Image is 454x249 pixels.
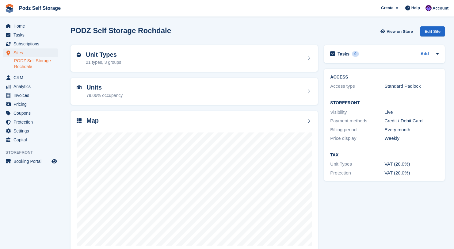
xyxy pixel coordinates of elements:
[425,5,432,11] img: Jawed Chowdhary
[3,73,58,82] a: menu
[13,91,50,100] span: Invoices
[330,117,384,124] div: Payment methods
[77,52,81,57] img: unit-type-icn-2b2737a686de81e16bb02015468b77c625bbabd49415b5ef34ead5e3b44a266d.svg
[5,4,14,13] img: stora-icon-8386f47178a22dfd0bd8f6a31ec36ba5ce8667c1dd55bd0f319d3a0aa187defe.svg
[17,3,63,13] a: Podz Self Storage
[3,118,58,126] a: menu
[387,29,413,35] span: View on Store
[3,100,58,109] a: menu
[13,22,50,30] span: Home
[86,59,121,66] div: 21 types, 3 groups
[384,83,439,90] div: Standard Padlock
[3,109,58,117] a: menu
[433,5,448,11] span: Account
[14,58,58,70] a: PODZ Self Storage Rochdale
[13,31,50,39] span: Tasks
[420,26,445,39] a: Edit Site
[384,170,439,177] div: VAT (20.0%)
[13,82,50,91] span: Analytics
[421,51,429,58] a: Add
[71,26,171,35] h2: PODZ Self Storage Rochdale
[13,100,50,109] span: Pricing
[3,40,58,48] a: menu
[380,26,415,36] a: View on Store
[381,5,393,11] span: Create
[86,92,123,99] div: 79.06% occupancy
[13,136,50,144] span: Capital
[86,117,99,124] h2: Map
[330,83,384,90] div: Access type
[384,117,439,124] div: Credit / Debit Card
[330,135,384,142] div: Price display
[13,73,50,82] span: CRM
[71,78,318,105] a: Units 79.06% occupancy
[6,149,61,155] span: Storefront
[3,48,58,57] a: menu
[86,51,121,58] h2: Unit Types
[420,26,445,36] div: Edit Site
[338,51,349,57] h2: Tasks
[3,22,58,30] a: menu
[13,48,50,57] span: Sites
[384,109,439,116] div: Live
[3,157,58,166] a: menu
[71,45,318,72] a: Unit Types 21 types, 3 groups
[77,85,82,90] img: unit-icn-7be61d7bf1b0ce9d3e12c5938cc71ed9869f7b940bace4675aadf7bd6d80202e.svg
[330,153,439,158] h2: Tax
[13,127,50,135] span: Settings
[330,161,384,168] div: Unit Types
[13,109,50,117] span: Coupons
[411,5,420,11] span: Help
[330,109,384,116] div: Visibility
[3,82,58,91] a: menu
[13,40,50,48] span: Subscriptions
[13,157,50,166] span: Booking Portal
[384,135,439,142] div: Weekly
[3,91,58,100] a: menu
[330,101,439,105] h2: Storefront
[330,75,439,80] h2: ACCESS
[3,127,58,135] a: menu
[384,126,439,133] div: Every month
[51,158,58,165] a: Preview store
[86,84,123,91] h2: Units
[352,51,359,57] div: 0
[330,170,384,177] div: Protection
[384,161,439,168] div: VAT (20.0%)
[3,136,58,144] a: menu
[13,118,50,126] span: Protection
[3,31,58,39] a: menu
[330,126,384,133] div: Billing period
[77,118,82,123] img: map-icn-33ee37083ee616e46c38cad1a60f524a97daa1e2b2c8c0bc3eb3415660979fc1.svg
